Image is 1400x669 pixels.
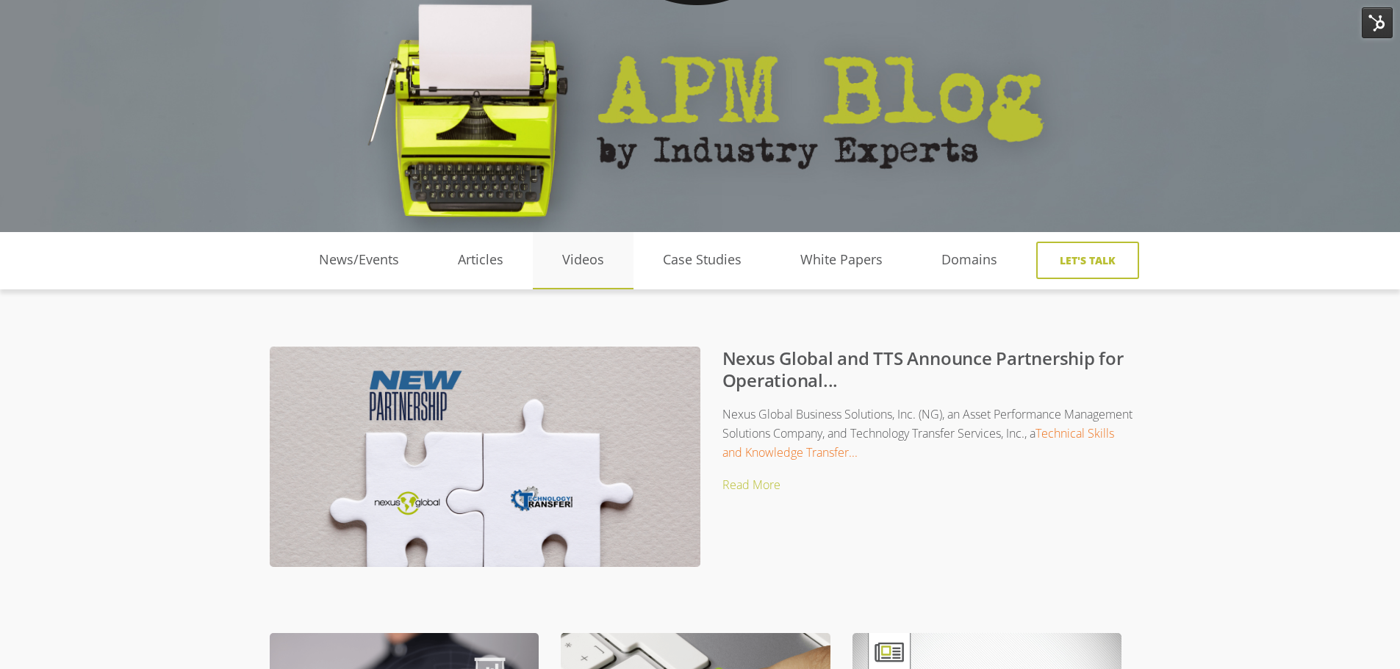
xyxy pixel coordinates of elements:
div: Navigation Menu [290,232,1027,296]
a: Let's Talk [1036,242,1139,279]
a: Read More [722,477,780,493]
a: News/Events [290,249,428,271]
img: Nexus Global and TTS Announce Partnership for Operational Excellence [270,347,700,588]
a: White Papers [771,249,912,271]
p: Nexus Global Business Solutions, Inc. (NG), an Asset Performance Management Solutions Company, an... [299,405,1135,463]
a: Articles [428,249,533,271]
a: Videos [533,249,633,271]
a: Domains [912,249,1027,271]
a: Nexus Global and TTS Announce Partnership for Operational... [722,346,1124,392]
img: HubSpot Tools Menu Toggle [1362,7,1393,38]
a: Case Studies [633,249,771,271]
